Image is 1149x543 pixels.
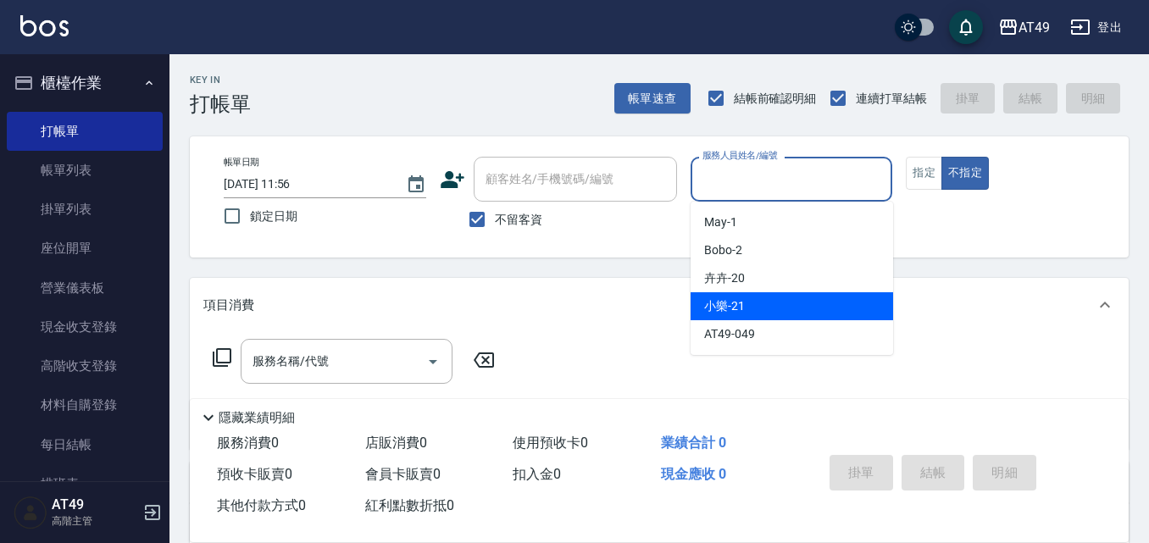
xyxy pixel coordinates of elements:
a: 現金收支登錄 [7,308,163,346]
a: 帳單列表 [7,151,163,190]
span: 扣入金 0 [513,466,561,482]
button: 不指定 [941,157,989,190]
a: 每日結帳 [7,425,163,464]
span: 會員卡販賣 0 [365,466,441,482]
button: Choose date, selected date is 2025-09-17 [396,164,436,205]
span: 結帳前確認明細 [734,90,817,108]
span: 使用預收卡 0 [513,435,588,451]
span: AT49 -049 [704,325,755,343]
span: 業績合計 0 [661,435,726,451]
span: 卉卉 -20 [704,269,745,287]
h5: AT49 [52,496,138,513]
a: 座位開單 [7,229,163,268]
button: save [949,10,983,44]
img: Logo [20,15,69,36]
label: 帳單日期 [224,156,259,169]
a: 排班表 [7,464,163,503]
button: 登出 [1063,12,1129,43]
div: AT49 [1019,17,1050,38]
a: 材料自購登錄 [7,385,163,424]
button: 櫃檯作業 [7,61,163,105]
a: 營業儀表板 [7,269,163,308]
p: 高階主管 [52,513,138,529]
h2: Key In [190,75,251,86]
input: YYYY/MM/DD hh:mm [224,170,389,198]
span: 小樂 -21 [704,297,745,315]
span: 服務消費 0 [217,435,279,451]
span: 鎖定日期 [250,208,297,225]
span: 現金應收 0 [661,466,726,482]
button: Open [419,348,447,375]
span: 其他付款方式 0 [217,497,306,513]
span: 店販消費 0 [365,435,427,451]
button: 帳單速查 [614,83,691,114]
div: 項目消費 [190,278,1129,332]
button: AT49 [991,10,1057,45]
p: 隱藏業績明細 [219,409,295,427]
span: Bobo -2 [704,241,742,259]
a: 打帳單 [7,112,163,151]
img: Person [14,496,47,529]
p: 項目消費 [203,296,254,314]
span: May -1 [704,213,737,231]
a: 掛單列表 [7,190,163,229]
h3: 打帳單 [190,92,251,116]
a: 高階收支登錄 [7,346,163,385]
label: 服務人員姓名/編號 [702,149,777,162]
span: 預收卡販賣 0 [217,466,292,482]
button: 指定 [906,157,942,190]
span: 紅利點數折抵 0 [365,497,454,513]
span: 連續打單結帳 [856,90,927,108]
span: 不留客資 [495,211,542,229]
